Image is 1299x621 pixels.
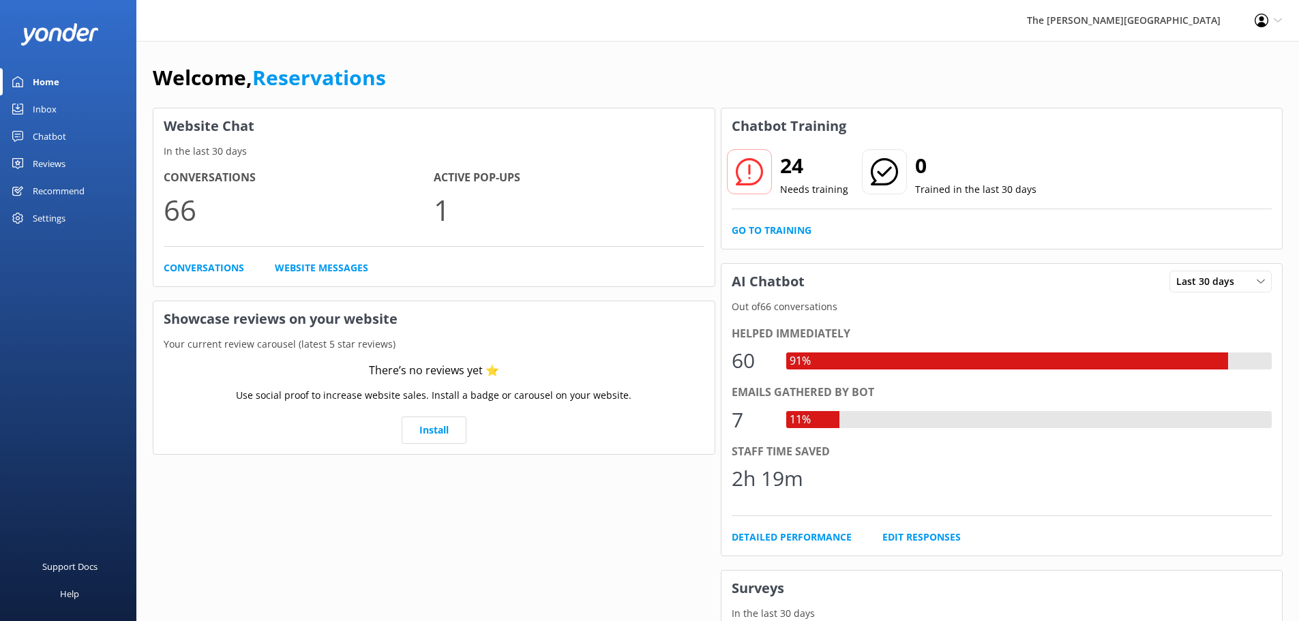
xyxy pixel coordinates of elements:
[33,68,59,95] div: Home
[33,177,85,205] div: Recommend
[236,388,631,403] p: Use social proof to increase website sales. Install a badge or carousel on your website.
[786,411,814,429] div: 11%
[20,23,99,46] img: yonder-white-logo.png
[153,337,715,352] p: Your current review carousel (latest 5 star reviews)
[721,299,1283,314] p: Out of 66 conversations
[732,404,773,436] div: 7
[780,149,848,182] h2: 24
[882,530,961,545] a: Edit Responses
[732,462,803,495] div: 2h 19m
[721,108,856,144] h3: Chatbot Training
[42,553,98,580] div: Support Docs
[33,95,57,123] div: Inbox
[915,182,1036,197] p: Trained in the last 30 days
[786,352,814,370] div: 91%
[434,187,704,232] p: 1
[915,149,1036,182] h2: 0
[153,108,715,144] h3: Website Chat
[780,182,848,197] p: Needs training
[732,344,773,377] div: 60
[252,63,386,91] a: Reservations
[33,123,66,150] div: Chatbot
[402,416,466,444] a: Install
[434,169,704,187] h4: Active Pop-ups
[369,362,499,380] div: There’s no reviews yet ⭐
[164,169,434,187] h4: Conversations
[60,580,79,607] div: Help
[164,187,434,232] p: 66
[33,150,65,177] div: Reviews
[732,443,1272,461] div: Staff time saved
[732,223,811,238] a: Go to Training
[732,530,852,545] a: Detailed Performance
[164,260,244,275] a: Conversations
[275,260,368,275] a: Website Messages
[721,571,1283,606] h3: Surveys
[721,264,815,299] h3: AI Chatbot
[1176,274,1242,289] span: Last 30 days
[33,205,65,232] div: Settings
[732,384,1272,402] div: Emails gathered by bot
[153,61,386,94] h1: Welcome,
[732,325,1272,343] div: Helped immediately
[153,144,715,159] p: In the last 30 days
[153,301,715,337] h3: Showcase reviews on your website
[721,606,1283,621] p: In the last 30 days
